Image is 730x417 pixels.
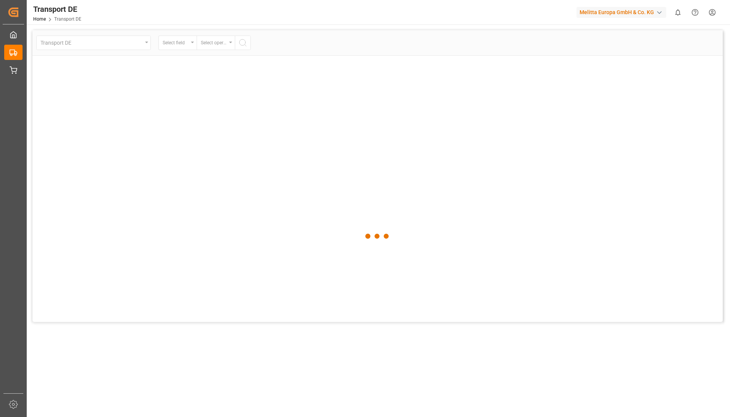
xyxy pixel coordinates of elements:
[577,5,669,19] button: Melitta Europa GmbH & Co. KG
[33,16,46,22] a: Home
[686,4,704,21] button: Help Center
[577,7,666,18] div: Melitta Europa GmbH & Co. KG
[33,3,81,15] div: Transport DE
[669,4,686,21] button: show 0 new notifications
